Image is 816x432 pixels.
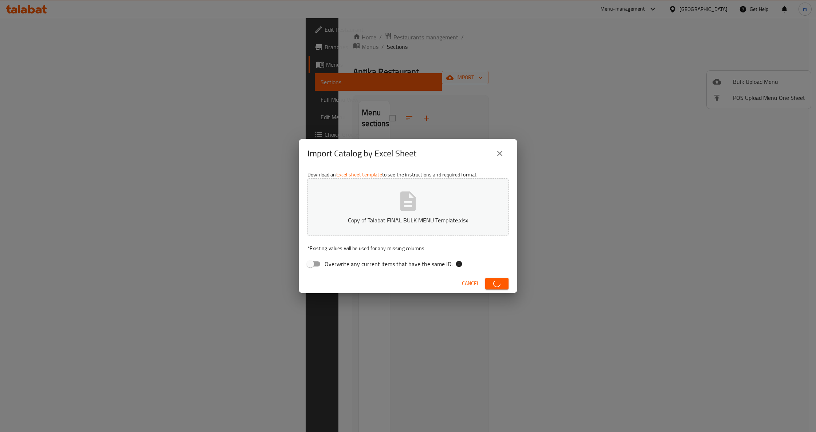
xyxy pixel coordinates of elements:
button: Copy of Talabat FINAL BULK MENU Template.xlsx [307,178,509,236]
div: Download an to see the instructions and required format. [299,168,517,274]
button: Cancel [459,277,482,290]
a: Excel sheet template [336,170,382,179]
h2: Import Catalog by Excel Sheet [307,148,416,159]
span: Overwrite any current items that have the same ID. [325,260,452,268]
svg: If the overwrite option isn't selected, then the items that match an existing ID will be ignored ... [455,260,463,268]
p: Copy of Talabat FINAL BULK MENU Template.xlsx [319,216,497,225]
span: Cancel [462,279,479,288]
button: close [491,145,509,162]
p: Existing values will be used for any missing columns. [307,245,509,252]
